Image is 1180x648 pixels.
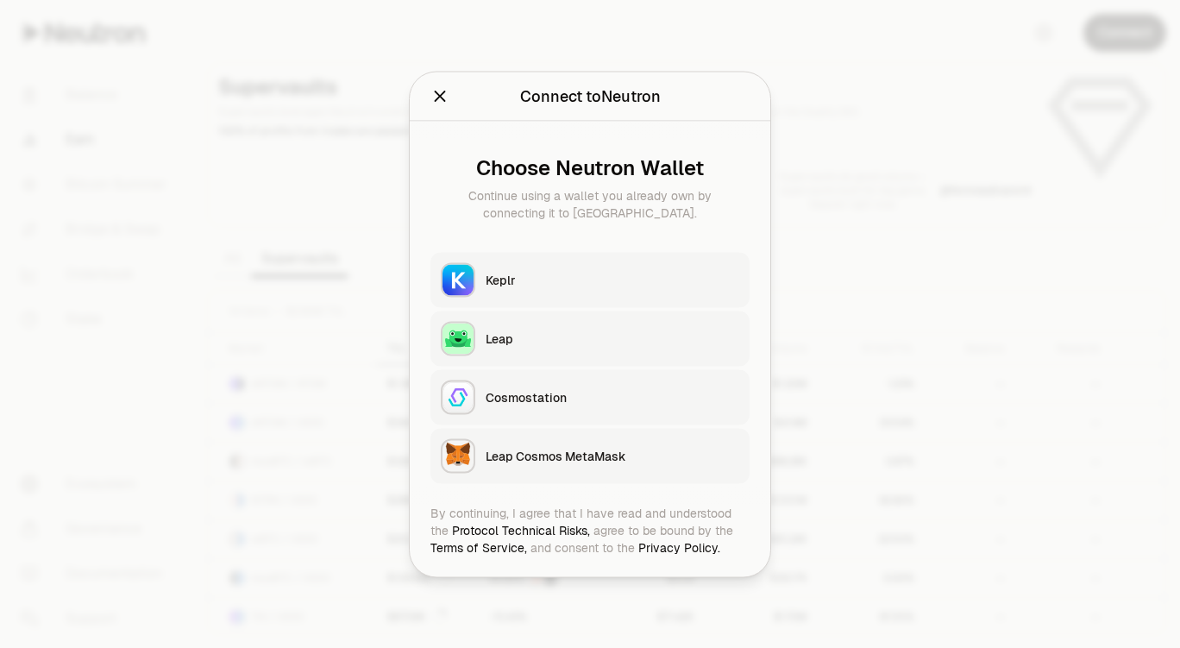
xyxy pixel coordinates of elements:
[520,84,661,108] div: Connect to Neutron
[444,155,736,179] div: Choose Neutron Wallet
[486,447,739,464] div: Leap Cosmos MetaMask
[486,330,739,347] div: Leap
[452,522,590,538] a: Protocol Technical Risks,
[442,264,474,295] img: Keplr
[444,186,736,221] div: Continue using a wallet you already own by connecting it to [GEOGRAPHIC_DATA].
[486,388,739,406] div: Cosmostation
[430,369,750,425] button: CosmostationCosmostation
[430,504,750,556] div: By continuing, I agree that I have read and understood the agree to be bound by the and consent t...
[430,311,750,366] button: LeapLeap
[638,539,720,555] a: Privacy Policy.
[442,440,474,471] img: Leap Cosmos MetaMask
[430,84,449,108] button: Close
[442,381,474,412] img: Cosmostation
[442,323,474,354] img: Leap
[430,428,750,483] button: Leap Cosmos MetaMaskLeap Cosmos MetaMask
[486,271,739,288] div: Keplr
[430,252,750,307] button: KeplrKeplr
[430,539,527,555] a: Terms of Service,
